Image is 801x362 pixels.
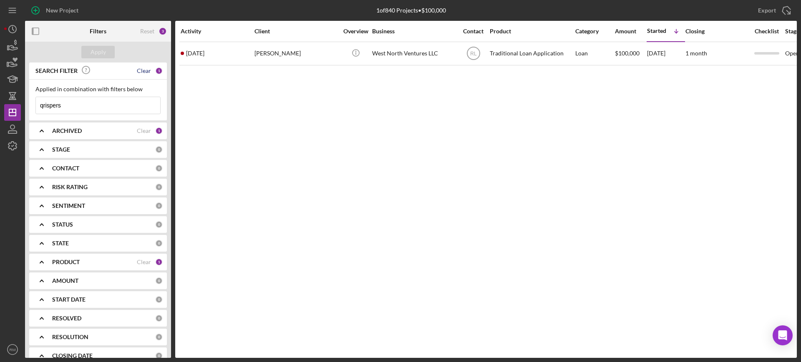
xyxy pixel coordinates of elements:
[155,352,163,360] div: 0
[615,42,646,65] div: $100,000
[52,259,80,265] b: PRODUCT
[490,42,573,65] div: Traditional Loan Application
[155,202,163,210] div: 0
[155,315,163,322] div: 0
[155,127,163,135] div: 1
[52,277,78,284] b: AMOUNT
[186,50,204,57] time: 2025-08-25 16:16
[647,27,666,34] div: Started
[685,28,748,35] div: Closing
[575,28,614,35] div: Category
[52,296,86,303] b: START DATE
[52,165,79,172] b: CONTACT
[35,86,161,92] div: Applied in combination with filters below
[25,2,87,19] button: New Project
[155,333,163,341] div: 0
[155,240,163,247] div: 0
[4,341,21,358] button: RM
[340,28,371,35] div: Overview
[137,127,151,134] div: Clear
[52,315,81,322] b: RESOLVED
[155,258,163,266] div: 1
[10,347,16,352] text: RM
[490,28,573,35] div: Product
[90,28,106,35] b: Filters
[773,325,793,345] div: Open Intercom Messenger
[749,28,784,35] div: Checklist
[615,28,646,35] div: Amount
[376,7,446,14] div: 1 of 840 Projects • $100,000
[91,46,106,58] div: Apply
[137,67,151,74] div: Clear
[52,352,93,359] b: CLOSING DATE
[52,184,88,190] b: RISK RATING
[52,202,85,209] b: SENTIMENT
[575,42,614,65] div: Loan
[35,67,78,74] b: SEARCH FILTER
[470,51,477,57] text: RL
[181,28,254,35] div: Activity
[155,67,163,75] div: 1
[155,221,163,228] div: 0
[52,240,69,247] b: STATE
[155,183,163,191] div: 0
[52,334,88,340] b: RESOLUTION
[155,296,163,303] div: 0
[458,28,489,35] div: Contact
[155,277,163,285] div: 0
[750,2,797,19] button: Export
[254,42,338,65] div: [PERSON_NAME]
[52,127,82,134] b: ARCHIVED
[159,27,167,35] div: 3
[52,146,70,153] b: STAGE
[372,28,456,35] div: Business
[372,42,456,65] div: West North Ventures LLC
[685,50,707,57] time: 1 month
[758,2,776,19] div: Export
[46,2,78,19] div: New Project
[140,28,154,35] div: Reset
[155,146,163,153] div: 0
[254,28,338,35] div: Client
[155,165,163,172] div: 0
[52,221,73,228] b: STATUS
[647,42,685,65] div: [DATE]
[81,46,115,58] button: Apply
[137,259,151,265] div: Clear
